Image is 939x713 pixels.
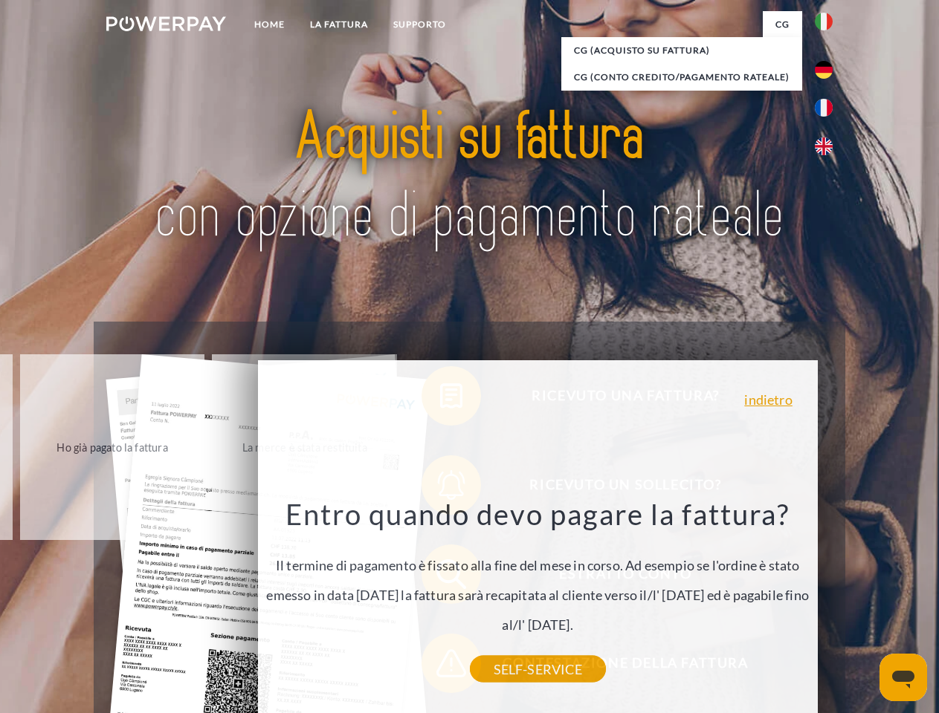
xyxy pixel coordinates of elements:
[470,656,606,683] a: SELF-SERVICE
[266,496,809,669] div: Il termine di pagamento è fissato alla fine del mese in corso. Ad esempio se l'ordine è stato eme...
[763,11,802,38] a: CG
[106,16,226,31] img: logo-powerpay-white.svg
[561,64,802,91] a: CG (Conto Credito/Pagamento rateale)
[880,654,927,701] iframe: Pulsante per aprire la finestra di messaggistica
[815,61,833,79] img: de
[815,99,833,117] img: fr
[381,11,459,38] a: Supporto
[142,71,797,284] img: title-powerpay_it.svg
[242,11,297,38] a: Home
[266,496,809,532] h3: Entro quando devo pagare la fattura?
[29,437,196,457] div: Ho già pagato la fattura
[815,137,833,155] img: en
[221,437,388,457] div: La merce è stata restituita
[561,37,802,64] a: CG (Acquisto su fattura)
[297,11,381,38] a: LA FATTURA
[744,393,792,406] a: indietro
[815,13,833,30] img: it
